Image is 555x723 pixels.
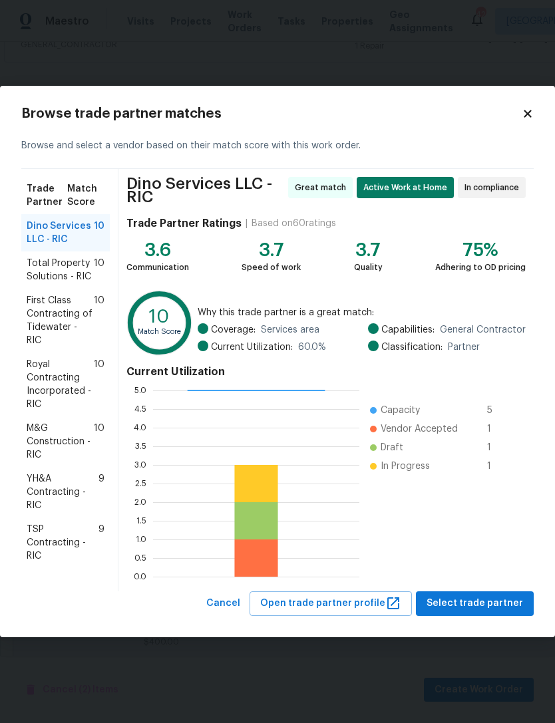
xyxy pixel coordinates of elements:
div: Adhering to OD pricing [435,261,526,274]
div: 75% [435,243,526,257]
span: Classification: [381,341,443,354]
span: 10 [94,358,104,411]
div: 3.6 [126,243,189,257]
text: 1.5 [136,517,146,525]
text: 10 [149,309,169,327]
span: In compliance [464,181,524,194]
h2: Browse trade partner matches [21,107,522,120]
span: 10 [94,257,104,283]
button: Select trade partner [416,591,534,616]
span: Capacity [381,404,420,417]
span: General Contractor [440,323,526,337]
text: 4.5 [134,405,146,413]
span: Match Score [67,182,104,209]
span: TSP Contracting - RIC [27,523,98,563]
text: 0.0 [134,573,146,581]
span: Dino Services LLC - RIC [126,177,284,204]
span: Vendor Accepted [381,422,458,436]
button: Open trade partner profile [250,591,412,616]
text: 5.0 [134,386,146,394]
span: Current Utilization: [211,341,293,354]
text: 4.0 [134,424,146,432]
span: 1 [487,422,508,436]
span: In Progress [381,460,430,473]
span: Total Property Solutions - RIC [27,257,94,283]
div: 3.7 [354,243,383,257]
span: 1 [487,441,508,454]
span: 1 [487,460,508,473]
span: 9 [98,472,104,512]
span: Services area [261,323,319,337]
span: Capabilities: [381,323,435,337]
div: Quality [354,261,383,274]
span: Royal Contracting Incorporated - RIC [27,358,94,411]
span: First Class Contracting of Tidewater - RIC [27,294,94,347]
span: Draft [381,441,403,454]
span: 9 [98,523,104,563]
text: Match Score [138,328,181,335]
button: Cancel [201,591,246,616]
text: 1.0 [136,535,146,543]
span: Cancel [206,595,240,612]
span: Open trade partner profile [260,595,401,612]
span: Coverage: [211,323,256,337]
span: 60.0 % [298,341,326,354]
span: Partner [448,341,480,354]
text: 3.5 [135,442,146,450]
text: 2.0 [134,498,146,506]
span: Dino Services LLC - RIC [27,219,94,246]
div: Speed of work [242,261,301,274]
span: Great match [295,181,351,194]
span: 10 [94,294,104,347]
span: 10 [94,219,104,246]
span: Active Work at Home [363,181,453,194]
text: 2.5 [135,480,146,488]
div: 3.7 [242,243,301,257]
div: Browse and select a vendor based on their match score with this work order. [21,123,534,169]
text: 3.0 [134,461,146,469]
text: 0.5 [134,554,146,562]
span: 10 [94,422,104,462]
div: Based on 60 ratings [252,217,336,230]
span: Why this trade partner is a great match: [198,306,526,319]
span: 5 [487,404,508,417]
span: YH&A Contracting - RIC [27,472,98,512]
span: M&G Construction - RIC [27,422,94,462]
span: Select trade partner [427,595,523,612]
h4: Current Utilization [126,365,526,378]
div: Communication [126,261,189,274]
span: Trade Partner [27,182,67,209]
h4: Trade Partner Ratings [126,217,242,230]
div: | [242,217,252,230]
